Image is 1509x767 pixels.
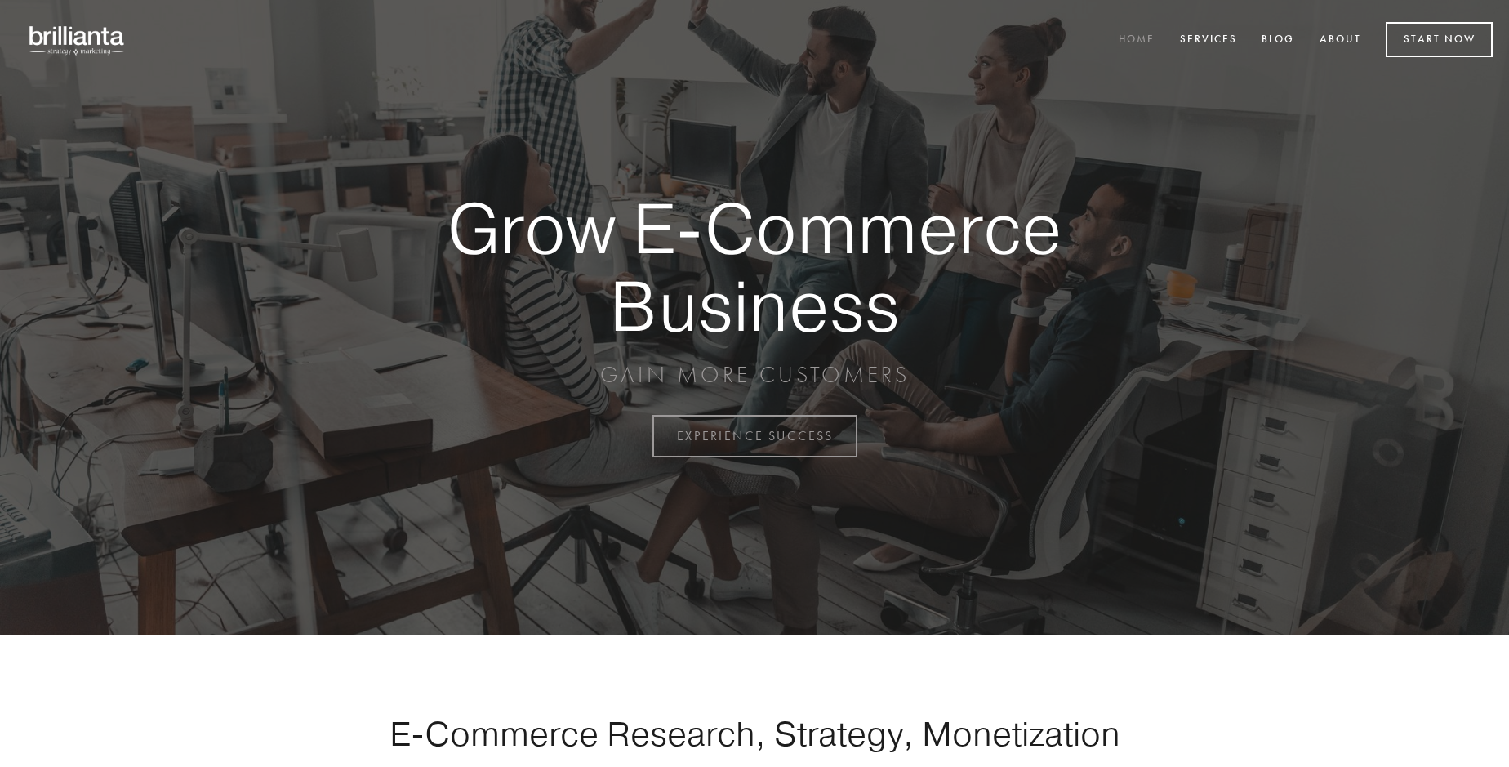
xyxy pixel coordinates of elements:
a: About [1309,27,1372,54]
a: Blog [1251,27,1305,54]
a: Home [1108,27,1165,54]
a: Start Now [1386,22,1493,57]
a: Services [1169,27,1248,54]
h1: E-Commerce Research, Strategy, Monetization [338,713,1171,754]
p: GAIN MORE CUSTOMERS [390,360,1119,390]
a: EXPERIENCE SUCCESS [652,415,857,457]
img: brillianta - research, strategy, marketing [16,16,139,64]
strong: Grow E-Commerce Business [390,190,1119,344]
